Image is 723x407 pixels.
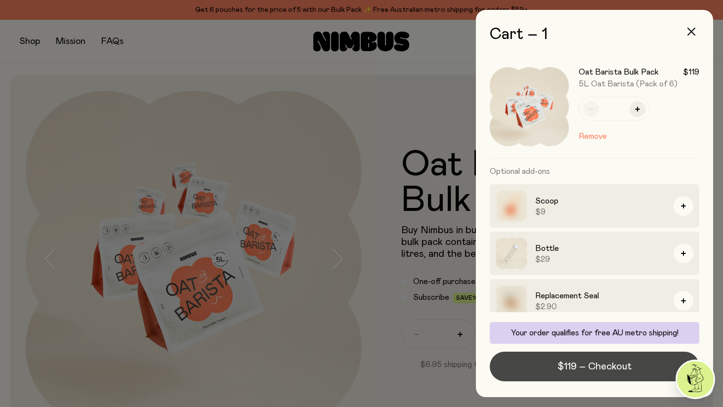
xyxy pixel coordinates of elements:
[683,67,699,77] span: $119
[535,243,666,254] h3: Bottle
[535,195,666,207] h3: Scoop
[535,302,666,312] span: $2.90
[677,361,714,398] img: agent
[496,328,693,338] p: Your order qualifies for free AU metro shipping!
[579,67,659,77] h3: Oat Barista Bulk Pack
[535,207,666,217] span: $9
[490,159,699,184] h3: Optional add-ons
[579,80,678,88] span: 5L Oat Barista (Pack of 6)
[490,352,699,381] button: $119 – Checkout
[490,26,699,43] h2: Cart – 1
[557,360,632,373] span: $119 – Checkout
[535,290,666,302] h3: Replacement Seal
[535,254,666,264] span: $29
[579,130,607,142] button: Remove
